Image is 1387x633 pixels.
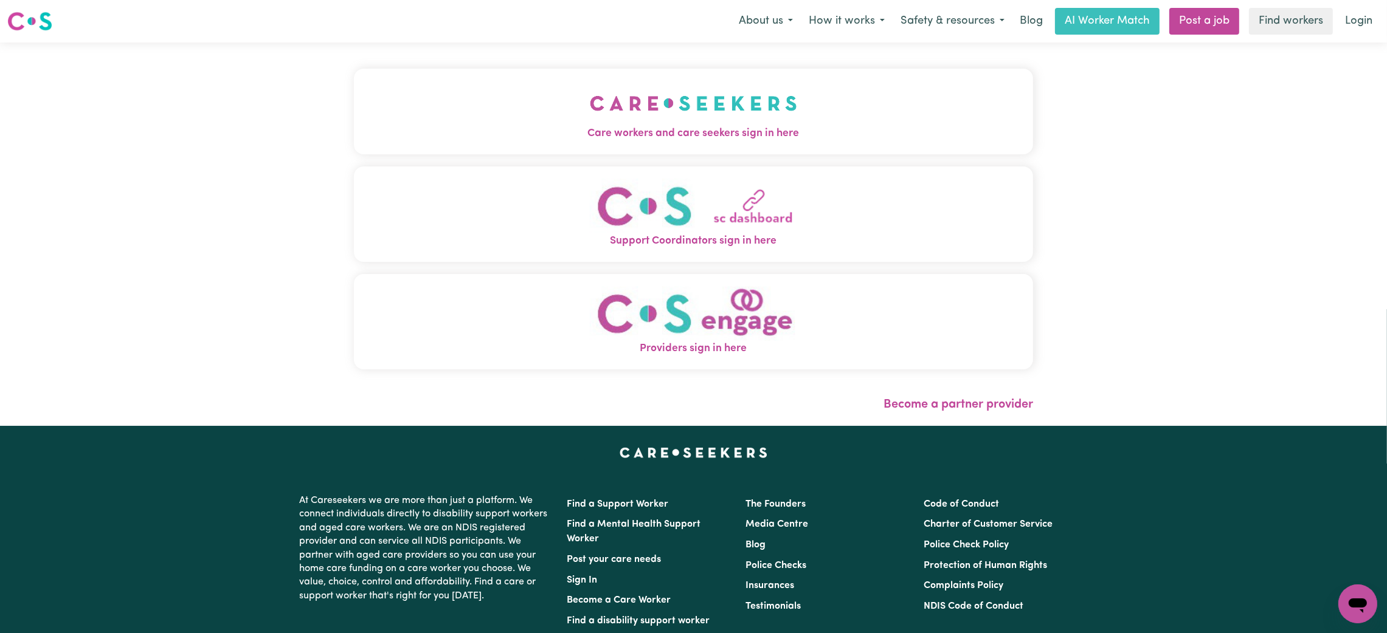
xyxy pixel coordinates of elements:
[567,519,701,544] a: Find a Mental Health Support Worker
[354,69,1033,154] button: Care workers and care seekers sign in here
[745,519,808,529] a: Media Centre
[354,126,1033,142] span: Care workers and care seekers sign in here
[567,616,710,626] a: Find a disability support worker
[620,448,767,457] a: Careseekers home page
[1338,8,1380,35] a: Login
[354,341,1033,357] span: Providers sign in here
[745,499,806,509] a: The Founders
[745,581,794,590] a: Insurances
[7,7,52,35] a: Careseekers logo
[300,489,553,607] p: At Careseekers we are more than just a platform. We connect individuals directly to disability su...
[924,499,999,509] a: Code of Conduct
[745,540,766,550] a: Blog
[893,9,1012,34] button: Safety & resources
[567,595,671,605] a: Become a Care Worker
[924,561,1047,570] a: Protection of Human Rights
[801,9,893,34] button: How it works
[1338,584,1377,623] iframe: Button to launch messaging window, conversation in progress
[884,399,1033,411] a: Become a partner provider
[924,540,1009,550] a: Police Check Policy
[1249,8,1333,35] a: Find workers
[745,561,806,570] a: Police Checks
[567,555,662,564] a: Post your care needs
[1055,8,1160,35] a: AI Worker Match
[745,601,801,611] a: Testimonials
[924,581,1003,590] a: Complaints Policy
[354,166,1033,262] button: Support Coordinators sign in here
[354,274,1033,369] button: Providers sign in here
[924,519,1053,529] a: Charter of Customer Service
[1169,8,1239,35] a: Post a job
[924,601,1023,611] a: NDIS Code of Conduct
[354,233,1033,249] span: Support Coordinators sign in here
[7,10,52,32] img: Careseekers logo
[731,9,801,34] button: About us
[1012,8,1050,35] a: Blog
[567,499,669,509] a: Find a Support Worker
[567,575,598,585] a: Sign In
